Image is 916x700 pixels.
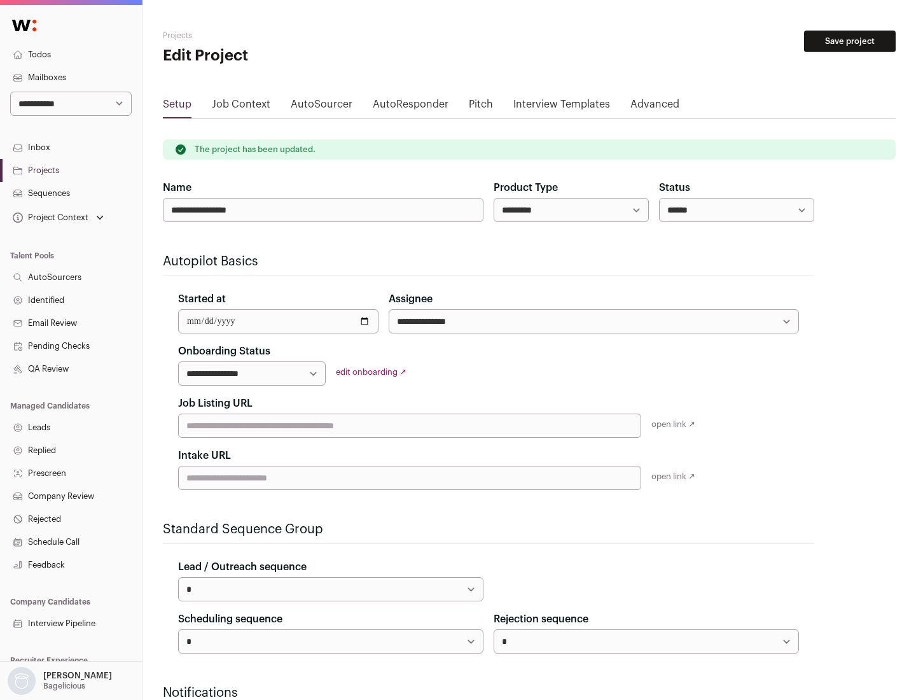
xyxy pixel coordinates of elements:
h2: Autopilot Basics [163,253,814,270]
button: Open dropdown [10,209,106,227]
a: AutoResponder [373,97,448,117]
a: Pitch [469,97,493,117]
label: Rejection sequence [494,612,588,627]
a: Interview Templates [513,97,610,117]
label: Job Listing URL [178,396,253,411]
label: Lead / Outreach sequence [178,559,307,575]
label: Name [163,180,191,195]
label: Started at [178,291,226,307]
a: edit onboarding ↗ [336,368,406,376]
h1: Edit Project [163,46,407,66]
button: Save project [804,31,896,52]
img: nopic.png [8,667,36,695]
a: Job Context [212,97,270,117]
a: Setup [163,97,191,117]
h2: Standard Sequence Group [163,521,814,538]
a: AutoSourcer [291,97,352,117]
label: Status [659,180,690,195]
div: Project Context [10,213,88,223]
label: Onboarding Status [178,344,270,359]
p: The project has been updated. [195,144,316,155]
a: Advanced [630,97,679,117]
h2: Projects [163,31,407,41]
label: Assignee [389,291,433,307]
img: Wellfound [5,13,43,38]
p: [PERSON_NAME] [43,671,112,681]
label: Scheduling sequence [178,612,282,627]
button: Open dropdown [5,667,114,695]
p: Bagelicious [43,681,85,691]
label: Intake URL [178,448,231,463]
label: Product Type [494,180,558,195]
